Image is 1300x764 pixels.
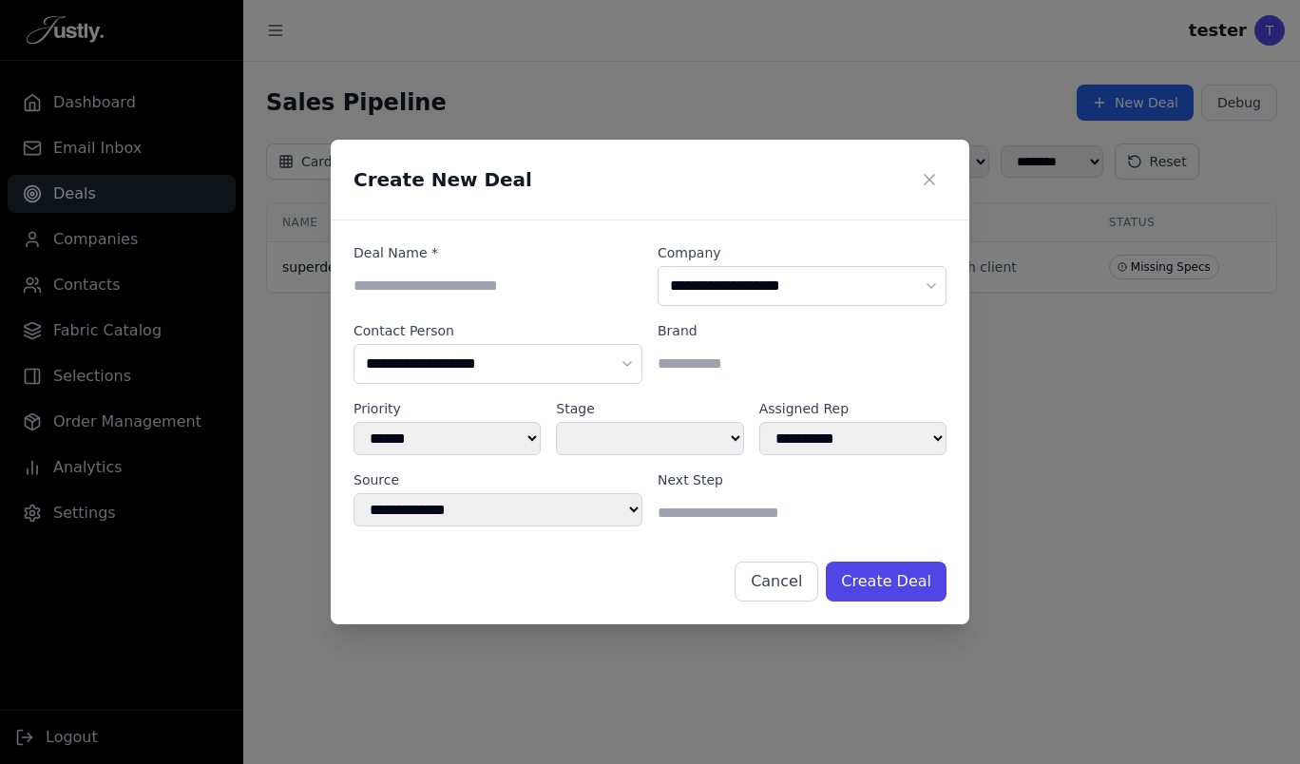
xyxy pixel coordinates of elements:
[658,243,946,262] label: Company
[354,321,642,340] label: Contact Person
[735,562,818,602] button: Cancel
[826,562,946,602] button: Create Deal
[556,399,743,418] label: Stage
[354,166,532,193] h2: Create New Deal
[658,470,946,489] label: Next Step
[354,399,541,418] label: Priority
[354,470,642,489] label: Source
[658,321,946,340] label: Brand
[759,399,946,418] label: Assigned Rep
[354,243,642,262] label: Deal Name *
